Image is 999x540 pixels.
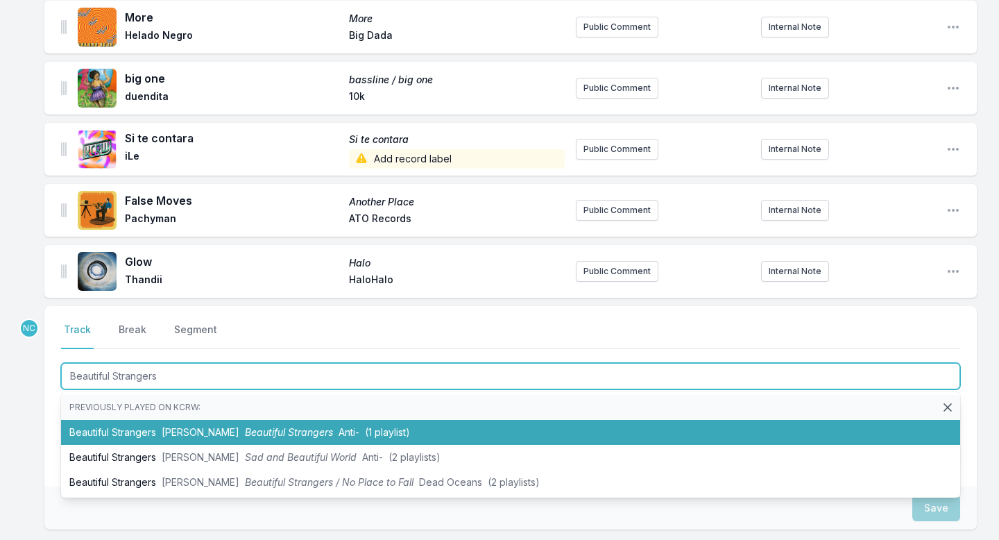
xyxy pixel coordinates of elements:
button: Internal Note [761,78,829,99]
span: [PERSON_NAME] [162,426,239,438]
button: Save [912,495,960,521]
span: (2 playlists) [488,476,540,488]
span: ATO Records [349,212,565,228]
button: Open playlist item options [946,20,960,34]
button: Internal Note [761,139,829,160]
img: Drag Handle [61,264,67,278]
span: More [125,9,341,26]
button: Internal Note [761,200,829,221]
span: HaloHalo [349,273,565,289]
img: bassline / big one [78,69,117,108]
span: More [349,12,565,26]
span: Sad and Beautiful World [245,451,357,463]
span: Anti‐ [339,426,359,438]
span: Helado Negro [125,28,341,45]
button: Break [116,323,149,349]
span: Add record label [349,149,565,169]
span: [PERSON_NAME] [162,451,239,463]
button: Public Comment [576,139,658,160]
img: Halo [78,252,117,291]
span: Pachyman [125,212,341,228]
span: Si te contara [349,133,565,146]
img: Drag Handle [61,203,67,217]
p: Novena Carmel [19,319,39,338]
button: Open playlist item options [946,81,960,95]
span: Halo [349,256,565,270]
img: Another Place [78,191,117,230]
button: Track [61,323,94,349]
button: Open playlist item options [946,142,960,156]
button: Internal Note [761,17,829,37]
img: Drag Handle [61,142,67,156]
span: (2 playlists) [388,451,441,463]
button: Open playlist item options [946,264,960,278]
span: big one [125,70,341,87]
span: Big Dada [349,28,565,45]
button: Internal Note [761,261,829,282]
button: Segment [171,323,220,349]
span: Anti‐ [362,451,383,463]
input: Track Title [61,363,960,389]
span: Beautiful Strangers [245,426,333,438]
span: Another Place [349,195,565,209]
li: Previously played on KCRW: [61,395,960,420]
img: Si te contara [78,130,117,169]
span: Glow [125,253,341,270]
span: bassline / big one [349,73,565,87]
span: (1 playlist) [365,426,410,438]
li: Beautiful Strangers [61,470,960,495]
button: Public Comment [576,200,658,221]
span: [PERSON_NAME] [162,476,239,488]
span: Si te contara [125,130,341,146]
span: Thandii [125,273,341,289]
span: False Moves [125,192,341,209]
img: Drag Handle [61,81,67,95]
span: duendita [125,90,341,106]
span: Beautiful Strangers / No Place to Fall [245,476,413,488]
button: Public Comment [576,261,658,282]
img: Drag Handle [61,20,67,34]
img: More [78,8,117,47]
span: 10k [349,90,565,106]
button: Public Comment [576,78,658,99]
span: iLe [125,149,341,169]
span: Dead Oceans [419,476,482,488]
button: Open playlist item options [946,203,960,217]
button: Public Comment [576,17,658,37]
li: Beautiful Strangers [61,420,960,445]
li: Beautiful Strangers [61,445,960,470]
